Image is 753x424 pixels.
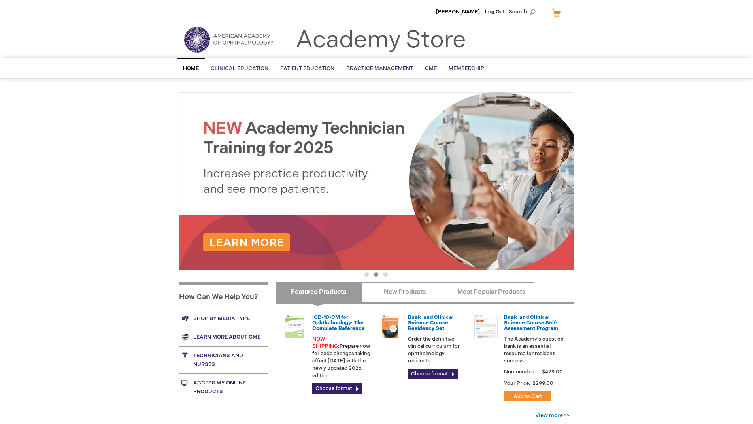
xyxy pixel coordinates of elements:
[448,282,534,302] a: Most Popular Products
[378,315,402,338] img: 02850963u_47.png
[312,336,340,350] font: NOW SHIPPING:
[179,346,268,373] a: Technicians and nurses
[283,315,306,338] img: 0120008u_42.png
[296,26,466,55] a: Academy Store
[408,335,468,365] p: Order the definitive clinical curriculum for ophthalmology residents.
[179,373,268,401] a: Access My Online Products
[408,369,458,379] a: Choose format
[504,367,536,377] strong: Nonmember:
[504,314,558,332] a: Basic and Clinical Science Course Self-Assessment Program
[532,380,555,386] span: $299.00
[449,65,484,72] span: Membership
[346,65,413,72] span: Practice Management
[312,335,372,379] p: Prepare now for code changes taking effect [DATE] with the newly updated 2026 edition.
[211,65,268,72] span: Clinical Education
[312,314,365,332] a: ICD-10-CM for Ophthalmology: The Complete Reference
[474,315,498,338] img: bcscself_20.jpg
[425,65,437,72] span: CME
[513,393,542,400] span: Add to Cart
[280,65,334,72] span: Patient Education
[408,314,454,332] a: Basic and Clinical Science Course Residency Set
[312,383,362,394] a: Choose format
[374,272,378,277] button: 2 of 3
[179,328,268,346] a: Learn more about CME
[485,9,505,15] a: Log Out
[509,4,539,20] span: Search
[179,309,268,328] a: Shop by media type
[362,282,448,302] a: New Products
[504,380,530,386] strong: Your Price:
[364,272,369,277] button: 1 of 3
[436,9,480,15] a: [PERSON_NAME]
[504,391,551,401] button: Add to Cart
[179,282,268,309] h1: How Can We Help You?
[183,65,199,72] span: Home
[535,412,570,419] a: View more >>
[541,369,564,375] span: $429.00
[383,272,388,277] button: 3 of 3
[504,335,564,365] p: The Academy's question bank is an essential resource for resident success.
[276,282,362,302] a: Featured Products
